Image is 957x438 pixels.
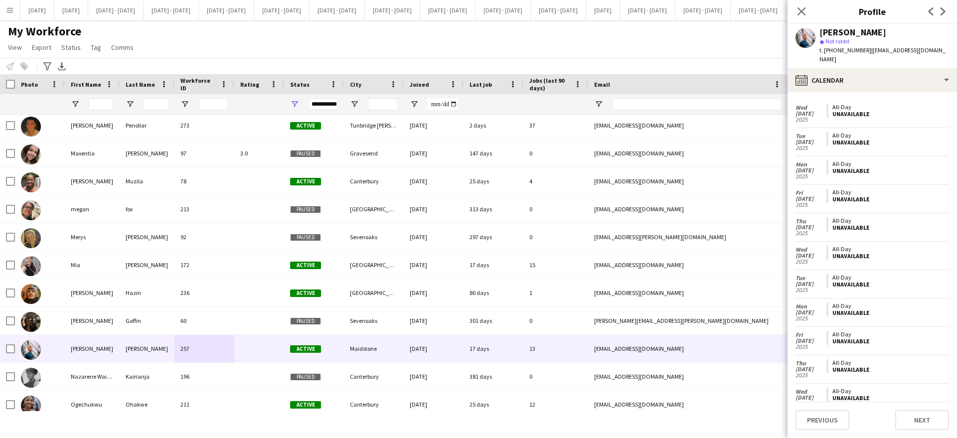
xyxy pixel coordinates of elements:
input: Email Filter Input [612,98,782,110]
div: [PERSON_NAME] [120,223,174,251]
div: 0 [523,140,588,167]
div: Unavailable [832,167,945,174]
div: 92 [174,223,234,251]
div: Unavailable [832,309,945,316]
span: 2025 [796,372,826,378]
div: 2 days [464,112,523,139]
div: Unavailable [832,253,945,260]
div: 236 [174,279,234,306]
button: [DATE] - [DATE] [731,0,786,20]
button: Open Filter Menu [180,100,189,109]
div: Hazin [120,279,174,306]
div: Canterbury [344,363,404,390]
div: 196 [174,363,234,390]
div: 273 [174,112,234,139]
button: Open Filter Menu [126,100,135,109]
span: Active [290,122,321,130]
div: [DATE] [404,363,464,390]
span: Workforce ID [180,77,216,92]
div: [DATE] [404,195,464,223]
div: Penollar [120,112,174,139]
button: [DATE] - [DATE] [675,0,731,20]
span: Active [290,345,321,353]
div: 313 days [464,195,523,223]
input: Joined Filter Input [428,98,458,110]
app-crew-unavailable-period: All-Day [826,189,949,203]
div: 80 days [464,279,523,306]
div: [PERSON_NAME] [65,279,120,306]
div: Unavailable [832,139,945,146]
div: 381 days [464,363,523,390]
div: Maidstone [344,335,404,362]
div: Unavailable [832,111,945,118]
div: [EMAIL_ADDRESS][DOMAIN_NAME] [588,112,788,139]
button: [DATE] - [DATE] [620,0,675,20]
input: Workforce ID Filter Input [198,98,228,110]
span: Thu [796,360,826,366]
span: Paused [290,234,321,241]
div: Sevenoaks [344,223,404,251]
img: Maxentia Hamilton [21,145,41,164]
div: 17 days [464,335,523,362]
app-crew-unavailable-period: All-Day [826,388,949,402]
div: 211 [174,391,234,418]
span: 2025 [796,259,826,265]
span: Paused [290,150,321,157]
a: Export [28,41,55,54]
span: Active [290,262,321,269]
img: Ogechukwu Ohakwe [21,396,41,416]
div: [PERSON_NAME][EMAIL_ADDRESS][PERSON_NAME][DOMAIN_NAME] [588,307,788,334]
span: Active [290,178,321,185]
app-action-btn: Export XLSX [56,60,68,72]
a: Status [57,41,85,54]
span: 2025 [796,202,826,208]
div: 12 [523,391,588,418]
app-crew-unavailable-period: All-Day [826,246,949,260]
span: Fri [796,332,826,338]
div: 97 [174,140,234,167]
span: Active [290,401,321,409]
span: Fri [796,190,826,196]
div: 4 [523,167,588,195]
div: Goffin [120,307,174,334]
img: Mia Glyn-Jones [21,256,41,276]
span: Status [290,81,310,88]
span: 2025 [796,173,826,179]
button: Open Filter Menu [410,100,419,109]
span: Paused [290,206,321,213]
img: megan fox [21,200,41,220]
div: Unavailable [832,281,945,288]
button: [DATE] [20,0,54,20]
span: 2025 [796,287,826,293]
div: 0 [523,363,588,390]
span: Photo [21,81,38,88]
div: 1 [523,279,588,306]
span: Tue [796,133,826,139]
div: Calendar [788,68,957,92]
div: Nazarene Wairimu [65,363,120,390]
div: Unavailable [832,338,945,345]
div: [DATE] [404,279,464,306]
div: [DATE] [404,307,464,334]
span: 2025 [796,117,826,123]
button: [DATE] - [DATE] [88,0,144,20]
app-crew-unavailable-period: All-Day [826,217,949,231]
div: [PERSON_NAME] [120,140,174,167]
div: 25 days [464,391,523,418]
span: Wed [796,105,826,111]
app-crew-unavailable-period: All-Day [826,160,949,174]
div: 147 days [464,140,523,167]
div: [EMAIL_ADDRESS][PERSON_NAME][DOMAIN_NAME] [588,223,788,251]
span: My Workforce [8,24,81,39]
div: 3.0 [234,140,284,167]
div: [DATE] [404,335,464,362]
span: Export [32,43,51,52]
div: [PERSON_NAME] [65,112,120,139]
button: Open Filter Menu [71,100,80,109]
span: Last job [470,81,492,88]
span: Jobs (last 90 days) [529,77,570,92]
div: Kairianja [120,363,174,390]
button: Previous [796,410,849,430]
div: Ogechukwu [65,391,120,418]
span: [DATE] [796,395,826,401]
